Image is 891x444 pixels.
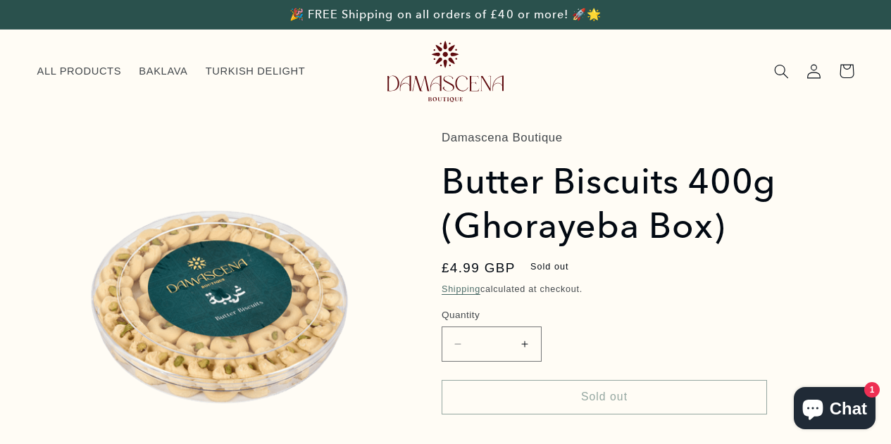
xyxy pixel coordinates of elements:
[387,41,504,102] img: Damascena Boutique
[363,35,529,107] a: Damascena Boutique
[442,258,516,278] span: £4.99 GBP
[442,308,767,322] label: Quantity
[790,387,880,433] inbox-online-store-chat: Shopify online store chat
[442,380,767,414] button: Sold out
[139,65,187,78] span: BAKLAVA
[289,8,602,21] span: 🎉 FREE Shipping on all orders of £40 or more! 🚀🌟
[442,127,854,148] p: Damascena Boutique
[442,282,854,297] div: calculated at checkout.
[766,55,798,87] summary: Search
[37,65,122,78] span: ALL PRODUCTS
[197,56,314,87] a: TURKISH DELIGHT
[442,284,480,294] a: Shipping
[442,159,854,247] h1: Butter Biscuits 400g (Ghorayeba Box)
[28,56,130,87] a: ALL PRODUCTS
[130,56,197,87] a: BAKLAVA
[520,258,579,277] span: Sold out
[206,65,306,78] span: TURKISH DELIGHT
